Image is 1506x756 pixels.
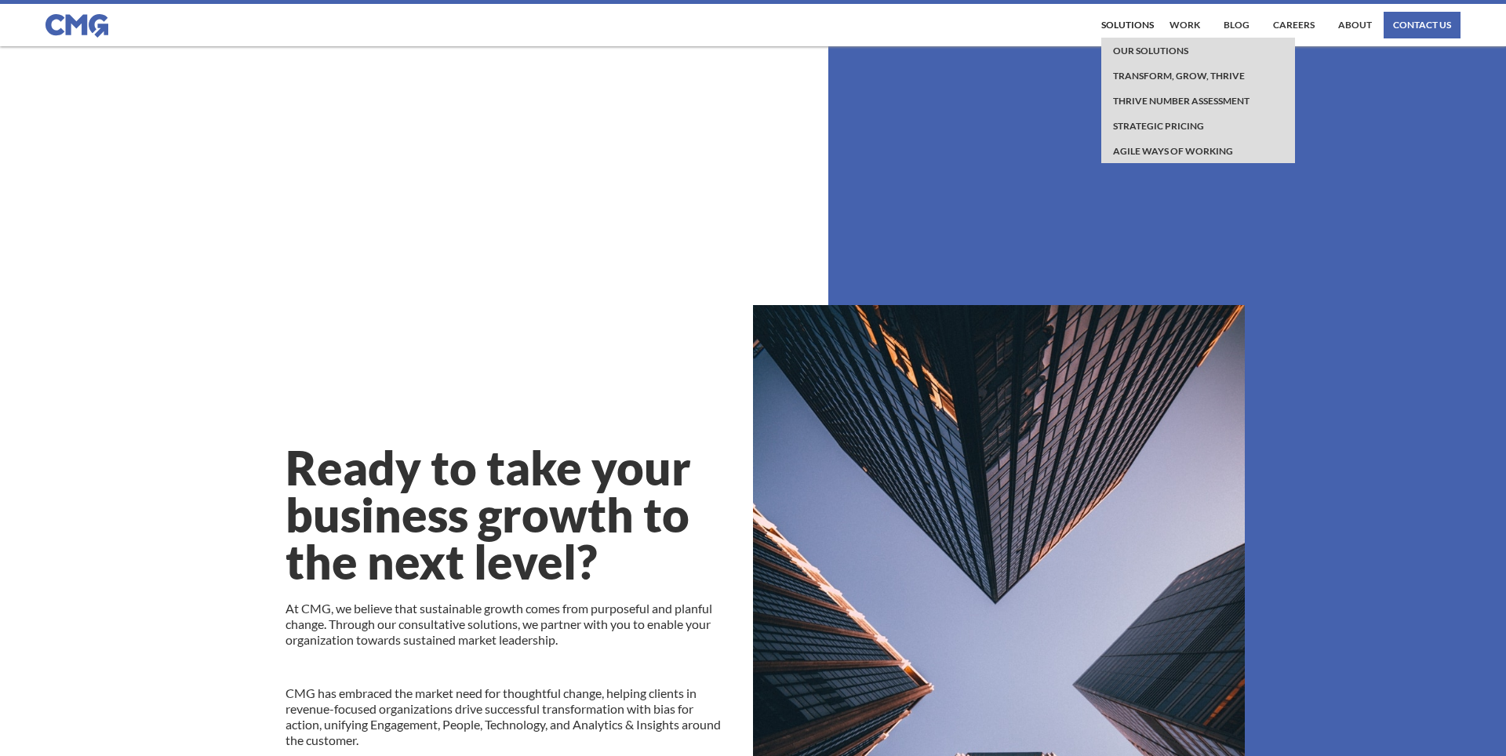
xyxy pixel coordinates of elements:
[286,685,729,748] p: CMG has embraced the market need for thoughtful change, helping clients in revenue-focused organi...
[45,14,108,38] img: CMG logo in blue.
[1393,20,1451,30] div: contact us
[1109,138,1237,163] a: Agile Ways of working
[286,601,729,648] p: At CMG, we believe that sustainable growth comes from purposeful and planful change. Through our ...
[1109,113,1208,138] a: Strategic Pricing
[1109,88,1253,113] a: Thrive Number Assessment
[1101,20,1154,30] div: Solutions
[1109,38,1192,63] a: Our Solutions
[1101,38,1294,163] nav: Solutions
[1334,12,1376,38] a: About
[1166,12,1204,38] a: work
[1269,12,1319,38] a: Careers
[1109,63,1249,88] a: Transform, Grow, thrive
[1220,12,1253,38] a: Blog
[286,444,729,585] h1: Ready to take your business growth to the next level?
